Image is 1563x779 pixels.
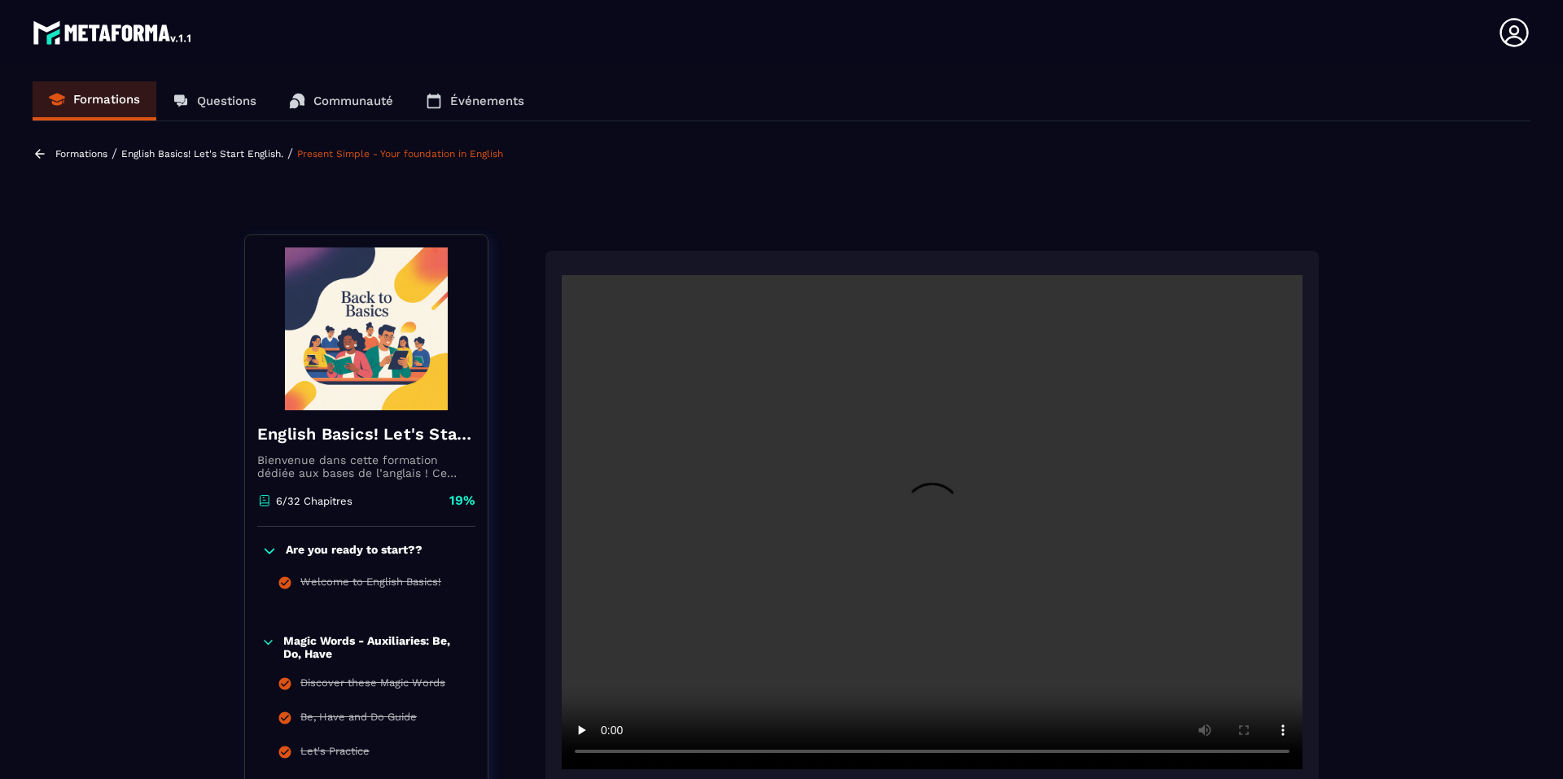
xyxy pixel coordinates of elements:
p: 6/32 Chapitres [276,495,352,507]
p: Formations [73,92,140,107]
span: / [112,146,117,161]
span: / [287,146,293,161]
a: Communauté [273,81,409,120]
p: Questions [197,94,256,108]
p: Bienvenue dans cette formation dédiée aux bases de l’anglais ! Ce module a été conçu pour les déb... [257,453,475,479]
p: Magic Words - Auxiliaries: Be, Do, Have [283,634,471,660]
img: logo [33,16,194,49]
p: Are you ready to start?? [286,543,422,559]
a: Questions [156,81,273,120]
h4: English Basics! Let's Start English. [257,422,475,445]
p: 19% [449,492,475,510]
div: Let's Practice [300,745,370,763]
a: Present Simple - Your foundation in English [297,148,503,160]
a: Formations [33,81,156,120]
p: Communauté [313,94,393,108]
img: banner [257,247,475,410]
div: Discover these Magic Words [300,676,445,694]
a: Formations [55,148,107,160]
div: Be, Have and Do Guide [300,711,417,729]
div: Welcome to English Basics! [300,575,441,593]
p: Événements [450,94,524,108]
a: English Basics! Let's Start English. [121,148,283,160]
a: Événements [409,81,541,120]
